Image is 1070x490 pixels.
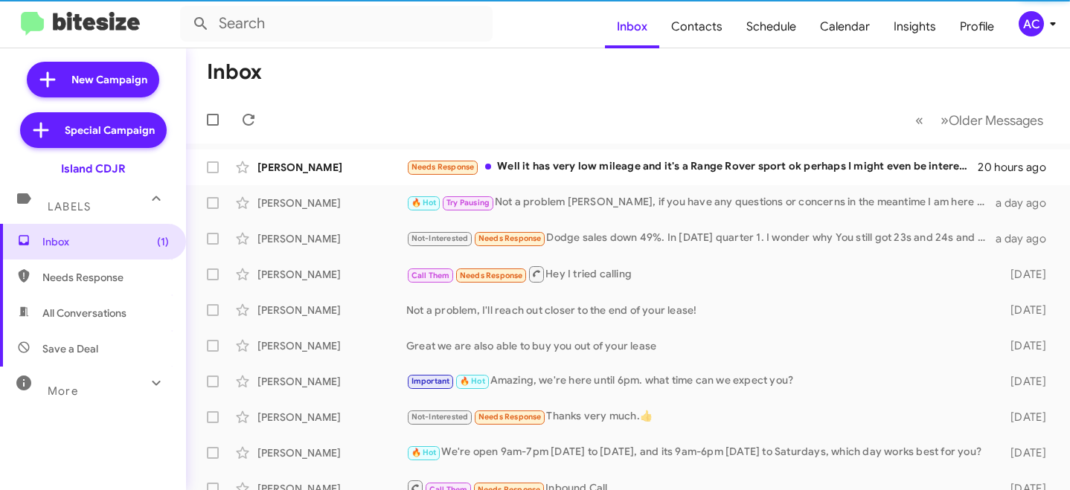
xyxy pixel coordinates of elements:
div: [DATE] [993,303,1058,317]
span: Call Them [411,271,450,280]
div: 20 hours ago [978,160,1058,175]
span: Not-Interested [411,233,469,243]
h1: Inbox [207,60,262,84]
a: Special Campaign [20,112,167,148]
div: [DATE] [993,410,1058,425]
span: Older Messages [949,112,1043,129]
div: [PERSON_NAME] [257,267,406,282]
div: [PERSON_NAME] [257,338,406,353]
span: Needs Response [478,412,542,422]
a: Inbox [605,5,659,48]
div: [DATE] [993,267,1058,282]
div: [PERSON_NAME] [257,160,406,175]
button: Next [932,105,1052,135]
div: [DATE] [993,445,1058,460]
div: Great we are also able to buy you out of your lease [406,338,993,353]
a: New Campaign [27,62,159,97]
a: Schedule [734,5,808,48]
span: New Campaign [71,72,147,87]
span: Save a Deal [42,341,98,356]
span: Inbox [42,234,169,249]
div: [PERSON_NAME] [257,303,406,317]
span: 🔥 Hot [411,448,437,457]
span: 🔥 Hot [460,376,485,386]
span: Important [411,376,450,386]
div: We're open 9am-7pm [DATE] to [DATE], and its 9am-6pm [DATE] to Saturdays, which day works best fo... [406,444,993,461]
div: Not a problem, I'll reach out closer to the end of your lease! [406,303,993,317]
div: [DATE] [993,338,1058,353]
div: Dodge sales down 49%. In [DATE] quarter 1. I wonder why You still got 23s and 24s and 25s new on ... [406,230,993,247]
span: Try Pausing [446,198,490,207]
div: a day ago [993,231,1058,246]
span: (1) [157,234,169,249]
div: Not a problem [PERSON_NAME], if you have any questions or concerns in the meantime I am here to h... [406,194,993,211]
div: [PERSON_NAME] [257,231,406,246]
div: Thanks very much.👍 [406,408,993,425]
button: AC [1006,11,1054,36]
span: More [48,384,78,398]
span: Needs Response [478,233,542,243]
a: Contacts [659,5,734,48]
button: Previous [906,105,932,135]
div: [PERSON_NAME] [257,445,406,460]
input: Search [180,6,493,42]
a: Calendar [808,5,882,48]
span: » [941,111,949,129]
div: [DATE] [993,374,1058,389]
span: Special Campaign [65,123,155,138]
span: 🔥 Hot [411,198,437,207]
div: [PERSON_NAME] [257,374,406,389]
span: Needs Response [460,271,523,280]
span: Labels [48,200,91,213]
span: « [915,111,923,129]
div: a day ago [993,196,1058,210]
span: Needs Response [42,270,169,285]
span: Needs Response [411,162,475,172]
div: [PERSON_NAME] [257,410,406,425]
div: Amazing, we're here until 6pm. what time can we expect you? [406,373,993,390]
a: Profile [948,5,1006,48]
span: All Conversations [42,306,126,320]
div: AC [1019,11,1044,36]
nav: Page navigation example [907,105,1052,135]
div: Island CDJR [61,161,126,176]
span: Not-Interested [411,412,469,422]
div: [PERSON_NAME] [257,196,406,210]
div: Hey I tried calling [406,265,993,283]
div: Well it has very low mileage and it's a Range Rover sport ok perhaps I might even be interested i... [406,158,978,175]
a: Insights [882,5,948,48]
